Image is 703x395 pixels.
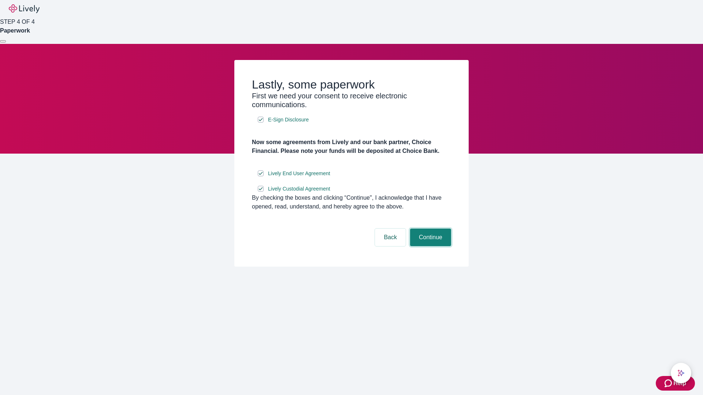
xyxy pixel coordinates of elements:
[252,78,451,91] h2: Lastly, some paperwork
[375,229,406,246] button: Back
[671,363,691,383] button: chat
[9,4,40,13] img: Lively
[673,379,686,388] span: Help
[677,369,685,377] svg: Lively AI Assistant
[268,170,330,177] span: Lively End User Agreement
[252,138,451,155] h4: Now some agreements from Lively and our bank partner, Choice Financial. Please note your funds wi...
[410,229,451,246] button: Continue
[665,379,673,388] svg: Zendesk support icon
[267,184,332,193] a: e-sign disclosure document
[268,116,309,124] span: E-Sign Disclosure
[252,193,451,211] div: By checking the boxes and clicking “Continue", I acknowledge that I have opened, read, understand...
[268,185,330,193] span: Lively Custodial Agreement
[267,115,310,124] a: e-sign disclosure document
[267,169,332,178] a: e-sign disclosure document
[252,91,451,109] h3: First we need your consent to receive electronic communications.
[656,376,695,391] button: Zendesk support iconHelp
